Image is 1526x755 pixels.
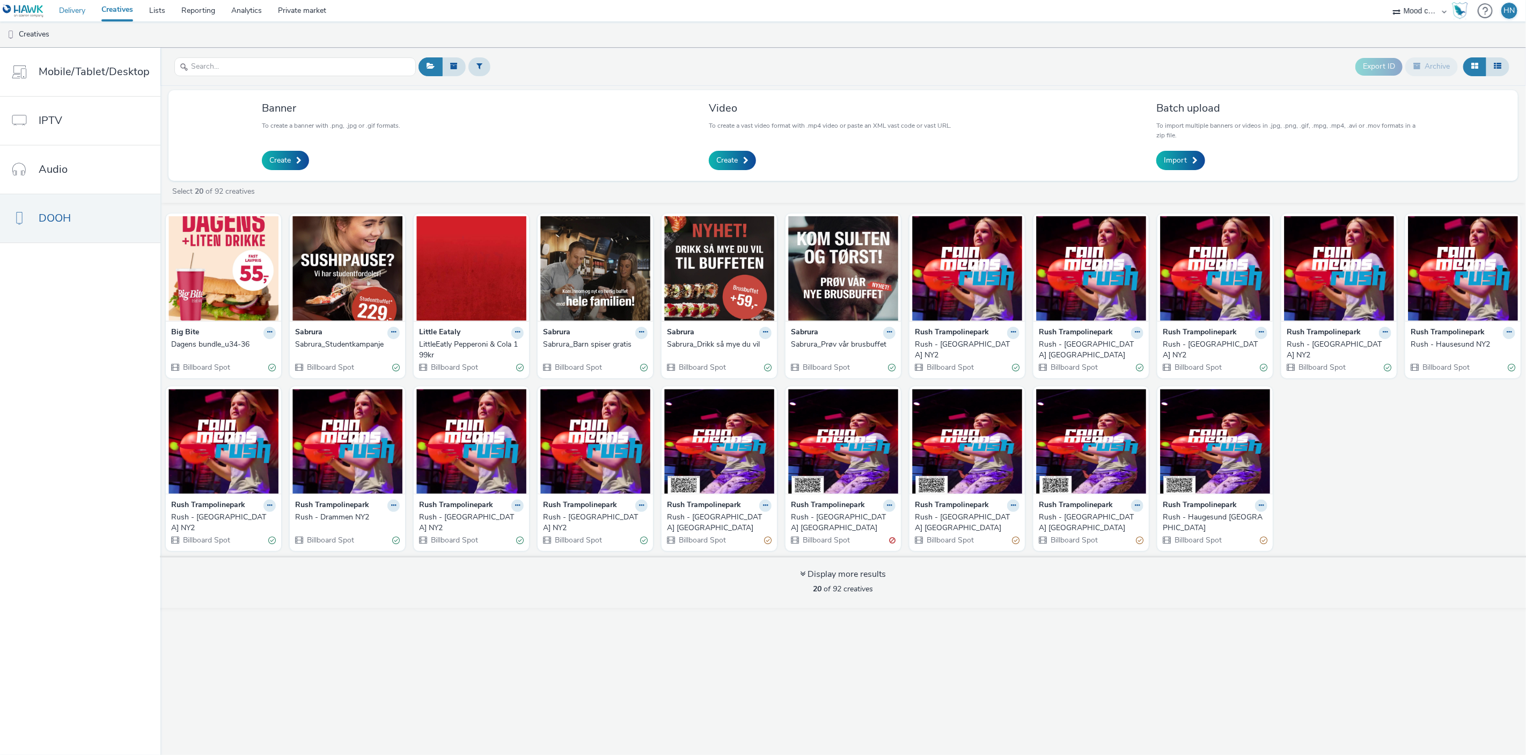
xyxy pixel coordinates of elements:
strong: 20 [813,584,822,594]
span: Billboard Spot [182,362,230,372]
div: Rush - [GEOGRAPHIC_DATA] NY2 [1163,339,1263,361]
a: Import [1156,151,1205,170]
img: Rush - Larvik NY visual [1036,389,1146,494]
div: Valid [1384,362,1391,373]
a: Rush - [GEOGRAPHIC_DATA] NY2 [171,512,276,534]
h3: Video [709,101,951,115]
span: Billboard Spot [1173,362,1222,372]
span: Billboard Spot [926,362,974,372]
img: Rush - Haugesund NY visual [1160,389,1270,494]
button: Table [1486,57,1509,76]
span: Billboard Spot [306,362,354,372]
span: Billboard Spot [182,535,230,545]
a: Rush - Haugesund [GEOGRAPHIC_DATA] [1163,512,1267,534]
strong: Rush Trampolinepark [667,500,741,512]
strong: Rush Trampolinepark [295,500,369,512]
strong: Rush Trampolinepark [1163,327,1237,339]
img: Rush - Trondheim NY visual [664,389,774,494]
strong: Sabrura [667,327,694,339]
strong: Rush Trampolinepark [1039,327,1113,339]
button: Export ID [1355,58,1403,75]
span: Billboard Spot [1421,362,1470,372]
strong: Rush Trampolinepark [915,500,989,512]
img: Hawk Academy [1452,2,1468,19]
span: Create [716,155,738,166]
a: Rush - [GEOGRAPHIC_DATA] NY2 [419,512,524,534]
img: Rush - Bergen NY2 visual [416,389,526,494]
div: Rush - [GEOGRAPHIC_DATA] [GEOGRAPHIC_DATA] [1039,512,1139,534]
div: Rush - [GEOGRAPHIC_DATA] NY2 [1287,339,1387,361]
span: Billboard Spot [1173,535,1222,545]
div: Valid [1136,362,1143,373]
a: Sabrura_Prøv vår brusbuffet [791,339,896,350]
div: Valid [1012,362,1019,373]
strong: Sabrura [543,327,570,339]
strong: Rush Trampolinepark [1287,327,1361,339]
img: Rush - Trondheim NY2 visual [912,216,1022,321]
div: Valid [392,362,400,373]
a: Select of 92 creatives [171,186,259,196]
a: Rush - [GEOGRAPHIC_DATA] [GEOGRAPHIC_DATA] [667,512,772,534]
img: LittleEatly Pepperoni & Cola 199kr visual [416,216,526,321]
div: Sabrura_Barn spiser gratis [543,339,643,350]
img: Rush - Hausesund NY2 visual [1408,216,1518,321]
div: Valid [888,362,896,373]
div: Partially valid [1012,534,1019,546]
div: Partially valid [764,534,772,546]
div: Display more results [801,568,886,581]
span: Billboard Spot [1297,362,1346,372]
div: Sabrura_Prøv vår brusbuffet [791,339,891,350]
img: Sabrura_Studentkampanje visual [292,216,402,321]
img: Rush - Oslo NY2 visual [1160,216,1270,321]
div: Rush - [GEOGRAPHIC_DATA] NY2 [915,339,1015,361]
div: Rush - [GEOGRAPHIC_DATA] NY2 [419,512,519,534]
img: undefined Logo [3,4,44,18]
span: Billboard Spot [306,535,354,545]
button: Grid [1463,57,1486,76]
div: Sabrura_Drikk så mye du vil [667,339,767,350]
strong: Rush Trampolinepark [1411,327,1485,339]
div: Valid [516,534,524,546]
div: Valid [268,534,276,546]
img: Sabrura_Prøv vår brusbuffet visual [788,216,898,321]
span: Billboard Spot [1050,535,1098,545]
div: Rush - Drammen NY2 [295,512,395,523]
span: Billboard Spot [678,362,726,372]
div: Rush - [GEOGRAPHIC_DATA] NY2 [171,512,272,534]
div: Rush - Hausesund NY2 [1411,339,1511,350]
p: To import multiple banners or videos in .jpg, .png, .gif, .mpg, .mp4, .avi or .mov formats in a z... [1156,121,1425,140]
strong: Rush Trampolinepark [915,327,989,339]
h3: Banner [262,101,400,115]
div: Rush - Haugesund [GEOGRAPHIC_DATA] [1163,512,1263,534]
a: Rush - Hausesund NY2 [1411,339,1515,350]
a: Rush - [GEOGRAPHIC_DATA] NY2 [1287,339,1391,361]
div: Dagens bundle_u34-36 [171,339,272,350]
a: Rush - [GEOGRAPHIC_DATA] [GEOGRAPHIC_DATA] [915,512,1019,534]
strong: Rush Trampolinepark [1163,500,1237,512]
strong: Big Bite [171,327,199,339]
span: of 92 creatives [813,584,874,594]
a: Rush - [GEOGRAPHIC_DATA] NY2 [543,512,648,534]
span: Billboard Spot [554,362,602,372]
button: Archive [1405,57,1458,76]
span: Mobile/Tablet/Desktop [39,64,150,79]
div: Rush - [GEOGRAPHIC_DATA] [GEOGRAPHIC_DATA] [1039,339,1139,361]
span: Create [269,155,291,166]
p: To create a vast video format with .mp4 video or paste an XML vast code or vast URL. [709,121,951,130]
div: Invalid [889,534,896,546]
p: To create a banner with .png, .jpg or .gif formats. [262,121,400,130]
strong: 20 [195,186,203,196]
a: Sabrura_Barn spiser gratis [543,339,648,350]
span: Billboard Spot [678,535,726,545]
div: Valid [1260,362,1267,373]
strong: Rush Trampolinepark [791,500,865,512]
div: Rush - [GEOGRAPHIC_DATA] [GEOGRAPHIC_DATA] [915,512,1015,534]
span: Billboard Spot [430,362,478,372]
img: Sabrura_Barn spiser gratis visual [540,216,650,321]
div: Valid [392,534,400,546]
a: Rush - [GEOGRAPHIC_DATA] [GEOGRAPHIC_DATA] [1039,512,1143,534]
a: Rush - [GEOGRAPHIC_DATA] NY2 [1163,339,1267,361]
strong: Sabrura [295,327,322,339]
img: Rush - Oslo NY visual [912,389,1022,494]
img: Rush - Larvik NY2 visual [1284,216,1394,321]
